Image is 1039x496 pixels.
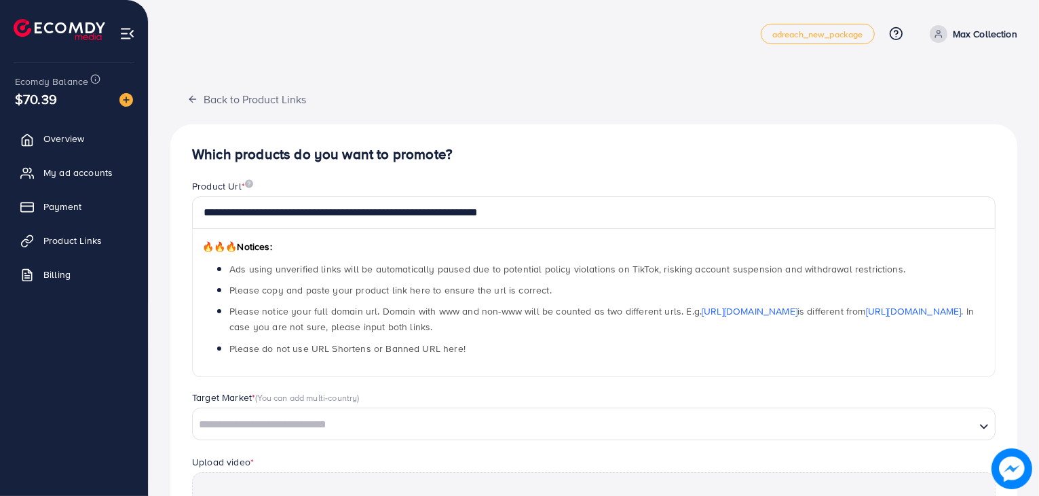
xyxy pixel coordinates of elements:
a: Product Links [10,227,138,254]
div: Search for option [192,408,996,440]
label: Product Url [192,179,253,193]
span: 🔥🔥🔥 [202,240,237,253]
span: Ads using unverified links will be automatically paused due to potential policy violations on Tik... [229,262,905,276]
a: My ad accounts [10,159,138,186]
a: Overview [10,125,138,152]
p: Max Collection [953,26,1017,42]
span: My ad accounts [43,166,113,179]
img: image [119,93,133,107]
a: [URL][DOMAIN_NAME] [702,304,797,318]
img: image [245,179,253,188]
input: Search for option [194,414,974,436]
span: $70.39 [15,89,57,109]
label: Target Market [192,391,360,404]
span: Billing [43,268,71,281]
span: Product Links [43,234,102,247]
h4: Which products do you want to promote? [192,146,996,163]
a: Billing [10,261,138,288]
button: Back to Product Links [170,84,323,113]
img: logo [14,19,105,40]
span: Please notice your full domain url. Domain with www and non-www will be counted as two different ... [229,304,974,334]
img: image [991,448,1032,489]
span: Please do not use URL Shortens or Banned URL here! [229,342,466,355]
a: Max Collection [924,25,1017,43]
a: adreach_new_package [761,24,875,44]
label: Upload video [192,455,254,469]
span: Please copy and paste your product link here to ensure the url is correct. [229,283,552,297]
span: Notices: [202,240,272,253]
span: Ecomdy Balance [15,75,88,88]
span: Overview [43,132,84,145]
span: (You can add multi-country) [255,391,359,404]
a: [URL][DOMAIN_NAME] [866,304,962,318]
img: menu [119,26,135,41]
span: adreach_new_package [772,30,863,39]
a: Payment [10,193,138,220]
span: Payment [43,200,81,213]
